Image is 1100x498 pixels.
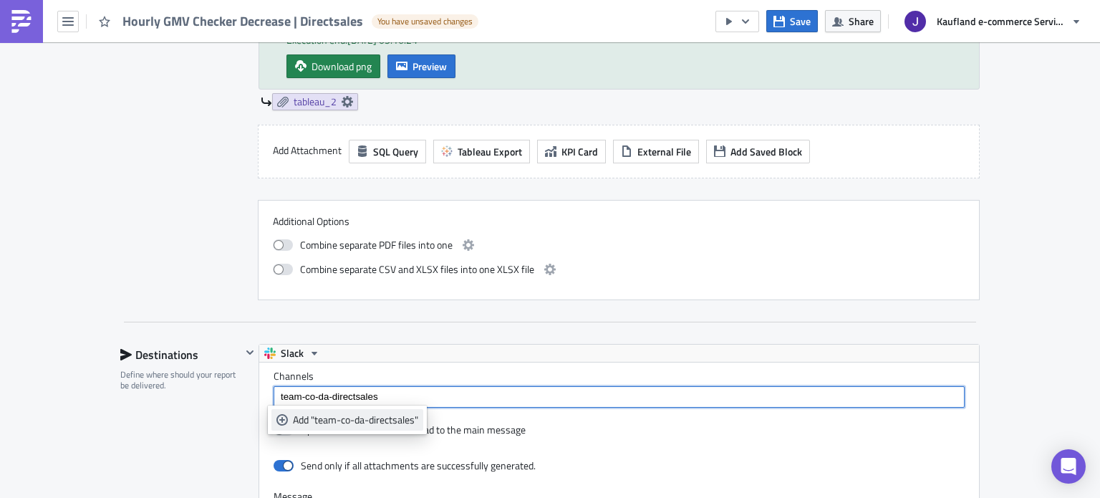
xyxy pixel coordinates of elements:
img: PushMetrics [10,10,33,33]
span: SQL Query [373,144,418,159]
span: Preview [412,59,447,74]
button: Add Saved Block [706,140,810,163]
p: The GMV of the last hour shows strong reduction compared to the same hour the day before. The GMV... [6,37,684,49]
p: More information can be found [6,53,684,64]
strong: The GMV of the last hour shows a strong decrease from [DATE]. [18,21,323,33]
span: External File [637,144,691,159]
button: Tableau Export [433,140,530,163]
span: KPI Card [561,144,598,159]
strong: 🚨 [6,21,18,33]
ul: selectable options [268,406,427,434]
a: tableau_2 [272,93,358,110]
button: External File [613,140,699,163]
span: Download png [312,59,372,74]
span: Add Saved Block [730,144,802,159]
a: here [142,53,162,64]
button: Save [766,10,818,32]
input: Select slack channel [277,390,960,404]
button: SQL Query [349,140,426,163]
span: Hourly GMV Checker Decrease | Directsales [122,13,365,29]
div: Define where should your report be delivered. [120,369,241,391]
img: Avatar [903,9,927,34]
label: Add Attachment [273,140,342,161]
span: Share [849,14,874,29]
body: Rich Text Area. Press ALT-0 for help. [6,6,684,64]
div: Send only if all attachments are successfully generated. [301,459,536,472]
div: Destinations [120,344,241,365]
span: Combine separate PDF files into one [300,236,453,254]
span: You have unsaved changes [377,16,473,27]
span: tableau_2 [294,95,337,108]
p: Suspicious GMV Behavior detected - Hourly GMV Checker Decrease [6,6,684,17]
a: Download png [286,54,380,78]
span: Save [790,14,811,29]
div: Open Intercom Messenger [1051,449,1086,484]
span: Tableau Export [458,144,522,159]
span: Kaufland e-commerce Services GmbH & Co. KG [937,14,1066,29]
button: KPI Card [537,140,606,163]
button: Preview [387,54,455,78]
div: Add "team-co-da-directsales" [293,413,418,427]
button: Share [825,10,881,32]
label: Channels [274,370,965,383]
span: Combine separate CSV and XLSX files into one XLSX file [300,261,534,278]
button: Hide content [241,344,259,361]
strong: 🚨 [323,21,335,33]
label: Additional Options [273,215,965,228]
button: Slack [259,345,325,362]
label: Upload attachments in a thread to the main message [274,423,526,436]
span: Slack [281,345,304,362]
button: Kaufland e-commerce Services GmbH & Co. KG [896,6,1089,37]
